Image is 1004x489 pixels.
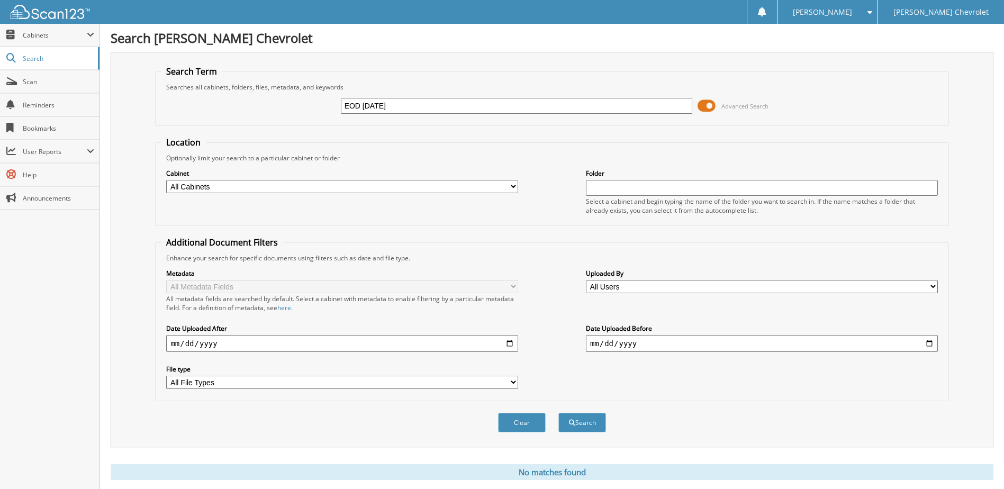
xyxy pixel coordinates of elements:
[793,9,852,15] span: [PERSON_NAME]
[23,170,94,179] span: Help
[23,101,94,110] span: Reminders
[161,66,222,77] legend: Search Term
[166,269,518,278] label: Metadata
[161,237,283,248] legend: Additional Document Filters
[166,365,518,374] label: File type
[161,137,206,148] legend: Location
[277,303,291,312] a: here
[23,54,93,63] span: Search
[166,335,518,352] input: start
[166,169,518,178] label: Cabinet
[23,194,94,203] span: Announcements
[11,5,90,19] img: scan123-logo-white.svg
[111,29,993,47] h1: Search [PERSON_NAME] Chevrolet
[23,124,94,133] span: Bookmarks
[111,464,993,480] div: No matches found
[161,253,943,262] div: Enhance your search for specific documents using filters such as date and file type.
[586,269,938,278] label: Uploaded By
[558,413,606,432] button: Search
[166,294,518,312] div: All metadata fields are searched by default. Select a cabinet with metadata to enable filtering b...
[23,31,87,40] span: Cabinets
[586,169,938,178] label: Folder
[166,324,518,333] label: Date Uploaded After
[498,413,546,432] button: Clear
[586,335,938,352] input: end
[721,102,768,110] span: Advanced Search
[586,324,938,333] label: Date Uploaded Before
[893,9,989,15] span: [PERSON_NAME] Chevrolet
[23,77,94,86] span: Scan
[586,197,938,215] div: Select a cabinet and begin typing the name of the folder you want to search in. If the name match...
[161,83,943,92] div: Searches all cabinets, folders, files, metadata, and keywords
[161,153,943,162] div: Optionally limit your search to a particular cabinet or folder
[23,147,87,156] span: User Reports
